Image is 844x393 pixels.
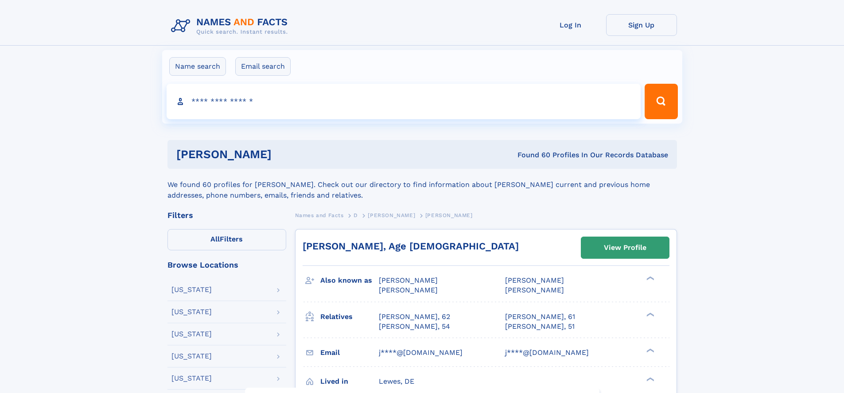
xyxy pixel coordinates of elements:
[394,150,668,160] div: Found 60 Profiles In Our Records Database
[535,14,606,36] a: Log In
[171,331,212,338] div: [US_STATE]
[644,311,655,317] div: ❯
[644,276,655,281] div: ❯
[169,57,226,76] label: Name search
[167,14,295,38] img: Logo Names and Facts
[645,84,677,119] button: Search Button
[171,375,212,382] div: [US_STATE]
[320,374,379,389] h3: Lived in
[176,149,395,160] h1: [PERSON_NAME]
[167,229,286,250] label: Filters
[505,286,564,294] span: [PERSON_NAME]
[505,276,564,284] span: [PERSON_NAME]
[171,308,212,315] div: [US_STATE]
[303,241,519,252] a: [PERSON_NAME], Age [DEMOGRAPHIC_DATA]
[644,347,655,353] div: ❯
[167,84,641,119] input: search input
[379,377,414,385] span: Lewes, DE
[379,286,438,294] span: [PERSON_NAME]
[368,212,415,218] span: [PERSON_NAME]
[379,322,450,331] a: [PERSON_NAME], 54
[368,210,415,221] a: [PERSON_NAME]
[320,345,379,360] h3: Email
[425,212,473,218] span: [PERSON_NAME]
[606,14,677,36] a: Sign Up
[505,322,575,331] a: [PERSON_NAME], 51
[581,237,669,258] a: View Profile
[379,312,450,322] a: [PERSON_NAME], 62
[167,261,286,269] div: Browse Locations
[644,376,655,382] div: ❯
[171,353,212,360] div: [US_STATE]
[505,312,575,322] a: [PERSON_NAME], 61
[379,276,438,284] span: [PERSON_NAME]
[320,309,379,324] h3: Relatives
[167,169,677,201] div: We found 60 profiles for [PERSON_NAME]. Check out our directory to find information about [PERSON...
[320,273,379,288] h3: Also known as
[604,237,646,258] div: View Profile
[171,286,212,293] div: [US_STATE]
[235,57,291,76] label: Email search
[167,211,286,219] div: Filters
[210,235,220,243] span: All
[354,210,358,221] a: D
[295,210,344,221] a: Names and Facts
[354,212,358,218] span: D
